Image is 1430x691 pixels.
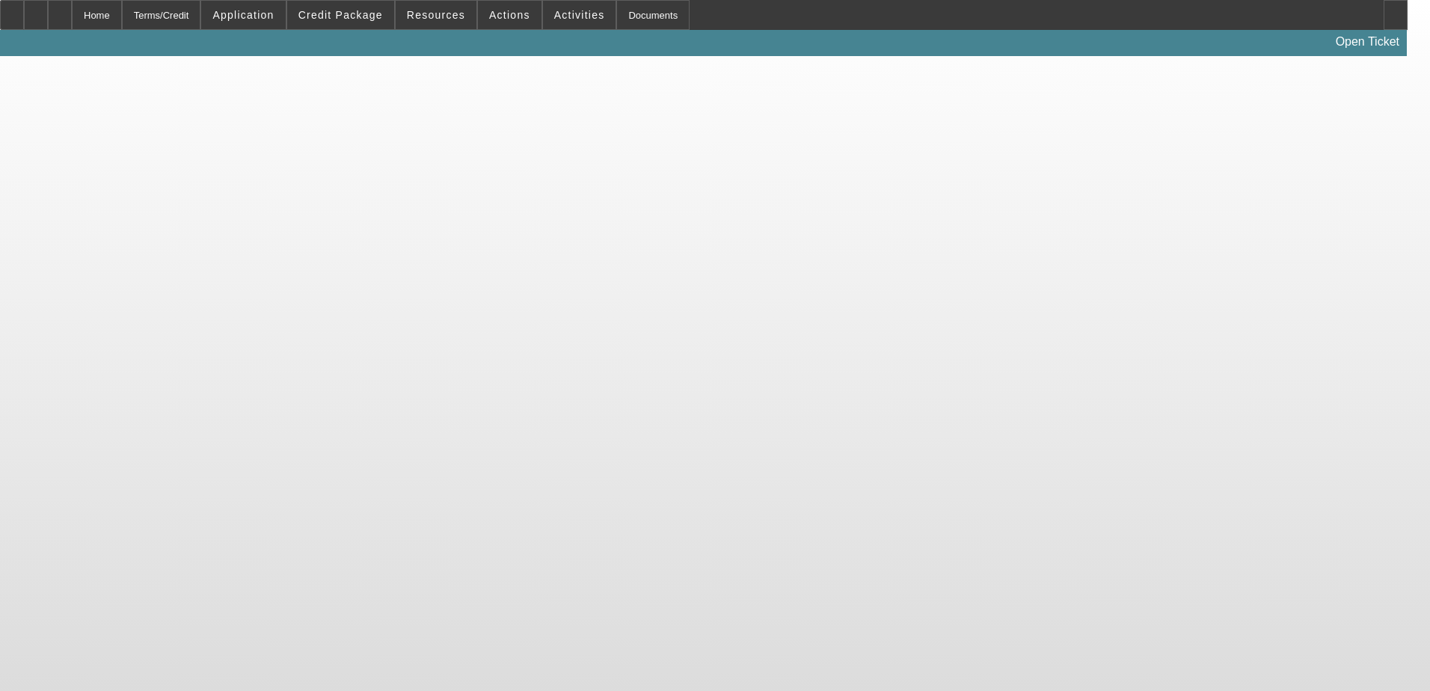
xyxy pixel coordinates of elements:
button: Actions [478,1,541,29]
span: Resources [407,9,465,21]
a: Open Ticket [1330,29,1405,55]
span: Credit Package [298,9,383,21]
button: Activities [543,1,616,29]
button: Resources [396,1,476,29]
span: Activities [554,9,605,21]
button: Application [201,1,285,29]
span: Application [212,9,274,21]
button: Credit Package [287,1,394,29]
span: Actions [489,9,530,21]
